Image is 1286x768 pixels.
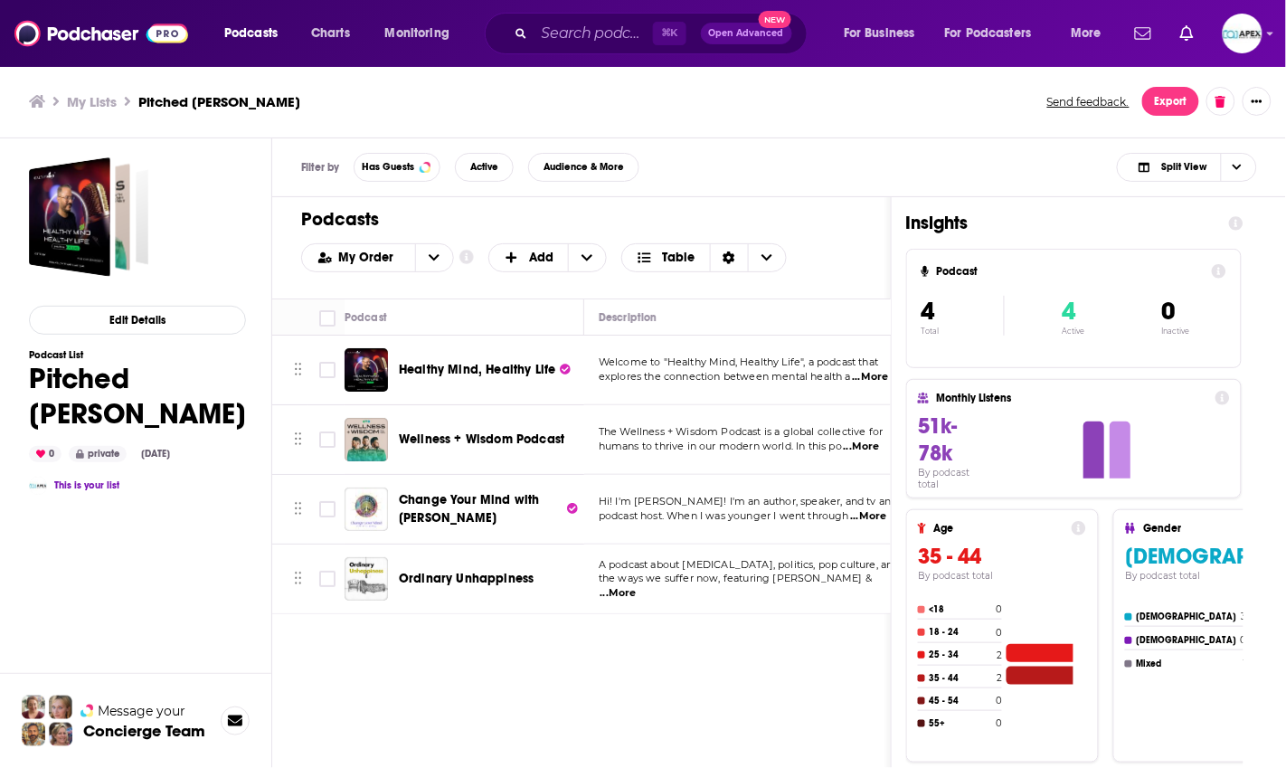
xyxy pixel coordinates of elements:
h4: 1 [1243,658,1246,669]
h4: [DEMOGRAPHIC_DATA] [1136,612,1237,622]
a: Show additional information [459,249,474,266]
span: 4 [1063,296,1076,327]
h1: Insights [906,212,1215,234]
span: Toggle select row [319,362,336,378]
span: ...More [600,586,637,601]
a: Wellness + Wisdom Podcast [399,431,564,449]
button: Move [292,496,304,523]
h4: 25 - 34 [929,649,993,660]
div: Podcast [345,307,387,328]
a: Ordinary Unhappiness [399,570,534,588]
button: Move [292,426,304,453]
span: the ways we suffer now, featuring [PERSON_NAME] & [599,572,872,584]
span: Wellness + Wisdom Podcast [399,431,564,447]
a: Healthy Mind, Healthy Life [399,361,571,379]
h4: 0 [996,603,1002,615]
span: Active [470,162,498,172]
a: Pitched Loren [29,157,148,277]
h4: 0 [996,695,1002,706]
span: 51k-78k [918,412,957,467]
h4: <18 [929,604,992,615]
span: ...More [844,440,880,454]
span: podcast host. When I was younger I went through [599,509,849,522]
h4: 0 [996,627,1002,639]
a: Charts [299,19,361,48]
span: Toggle select row [319,571,336,587]
span: Split View [1161,162,1206,172]
img: Change Your Mind with Kris Ashley [345,488,388,531]
span: explores the connection between mental health a [599,370,851,383]
button: open menu [373,19,473,48]
button: Has Guests [354,153,440,182]
span: Charts [311,21,350,46]
img: Sydney Profile [22,696,45,719]
span: Message your [98,702,185,720]
a: Podchaser - Follow, Share and Rate Podcasts [14,16,188,51]
span: Logged in as Apex [1223,14,1262,53]
span: More [1071,21,1102,46]
div: [DATE] [134,447,177,461]
a: My Lists [67,93,117,110]
span: Healthy Mind, Healthy Life [399,362,555,377]
span: ...More [853,370,889,384]
span: Table [663,251,695,264]
a: Show notifications dropdown [1173,18,1201,49]
h4: By podcast total [918,467,992,490]
h3: Filter by [301,161,339,174]
h3: Pitched [PERSON_NAME] [138,93,300,110]
span: 4 [922,296,935,327]
img: Jules Profile [49,696,72,719]
a: This is your list [54,479,119,491]
span: New [759,11,791,28]
button: Choose View [1117,153,1257,182]
a: Healthy Mind, Healthy Life [345,348,388,392]
button: Show More Button [1243,87,1272,116]
button: + Add [488,243,608,272]
span: Has Guests [362,162,414,172]
h4: Podcast [936,265,1205,278]
span: Ordinary Unhappiness [399,571,534,586]
p: Active [1063,327,1085,336]
span: For Podcasters [945,21,1032,46]
span: The Wellness + Wisdom Podcast is a global collective for [599,425,884,438]
h4: 2 [997,649,1002,661]
span: My Order [339,251,401,264]
img: Jon Profile [22,723,45,746]
button: open menu [933,19,1058,48]
h1: Podcasts [301,208,847,231]
div: 0 [29,446,61,462]
a: Apex Photo Studios [29,477,47,495]
span: ...More [851,509,887,524]
h4: 45 - 54 [929,696,992,706]
span: A podcast about [MEDICAL_DATA], politics, pop culture, and [599,558,900,571]
h4: Mixed [1136,659,1239,669]
button: Move [292,565,304,593]
span: Open Advanced [709,29,784,38]
span: Change Your Mind with [PERSON_NAME] [399,492,540,526]
span: Audience & More [544,162,624,172]
button: open menu [1058,19,1124,48]
button: Send feedback. [1042,94,1135,109]
a: Show notifications dropdown [1128,18,1158,49]
span: Monitoring [385,21,449,46]
button: Export [1142,87,1199,116]
button: open menu [831,19,938,48]
a: Change Your Mind with [PERSON_NAME] [399,491,578,527]
h4: 0 [996,717,1002,729]
button: Choose View [621,243,787,272]
button: open menu [212,19,301,48]
img: User Profile [1223,14,1262,53]
span: ⌘ K [653,22,686,45]
img: Wellness + Wisdom Podcast [345,418,388,461]
img: Ordinary Unhappiness [345,557,388,601]
h4: 2 [997,672,1002,684]
div: private [69,446,127,462]
button: Open AdvancedNew [701,23,792,44]
h4: 55+ [929,718,992,729]
span: Hi! I'm [PERSON_NAME]! I'm an author, speaker, and tv and [599,495,898,507]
